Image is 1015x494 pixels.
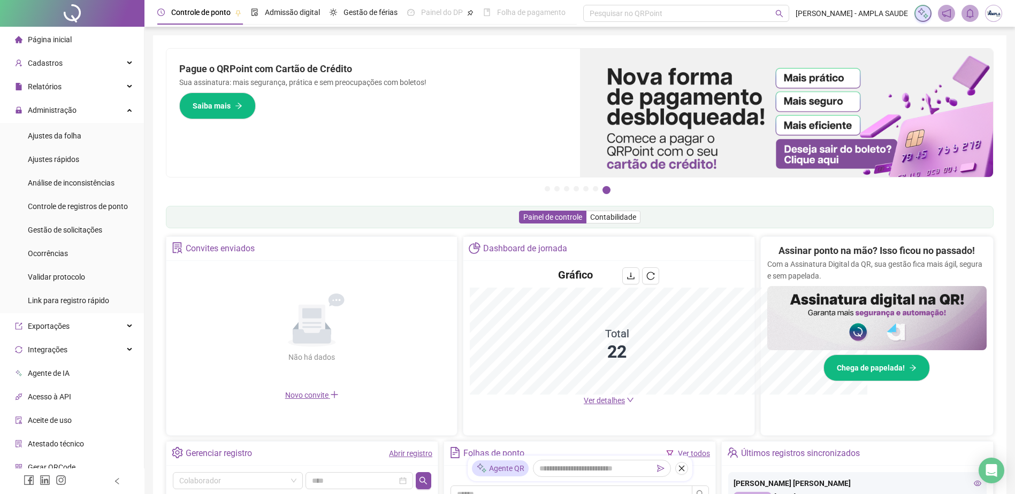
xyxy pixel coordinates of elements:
a: Ver todos [678,449,710,458]
span: Folha de pagamento [497,8,566,17]
button: 3 [564,186,569,191]
span: solution [172,242,183,253]
div: Folhas de ponto [463,444,524,462]
img: sparkle-icon.fc2bf0ac1784a2077858766a79e2daf3.svg [917,7,929,19]
div: Gerenciar registro [186,444,252,462]
span: close [678,465,685,472]
span: Validar protocolo [28,273,85,281]
span: plus [330,390,339,399]
span: solution [15,440,22,447]
span: left [113,477,121,485]
span: qrcode [15,464,22,471]
img: banner%2F096dab35-e1a4-4d07-87c2-cf089f3812bf.png [580,49,994,177]
span: Ajustes rápidos [28,155,79,164]
span: filter [666,450,674,457]
span: Link para registro rápido [28,296,109,305]
span: Acesso à API [28,392,71,401]
span: eye [974,480,981,487]
span: setting [172,447,183,458]
div: Últimos registros sincronizados [741,444,860,462]
span: sync [15,346,22,353]
button: 6 [593,186,598,191]
div: Agente QR [472,460,529,476]
img: banner%2F02c71560-61a6-44d4-94b9-c8ab97240462.png [767,286,987,350]
span: Gestão de férias [344,8,398,17]
span: audit [15,416,22,424]
span: sun [330,9,337,16]
span: Contabilidade [590,213,636,221]
span: Cadastros [28,59,63,67]
img: 21341 [986,5,1002,21]
button: 2 [554,186,560,191]
span: user-add [15,59,22,67]
div: Dashboard de jornada [483,240,567,258]
span: Relatórios [28,82,62,91]
span: Ajustes da folha [28,132,81,140]
span: Ocorrências [28,249,68,258]
span: Novo convite [285,391,339,399]
span: Chega de papelada! [837,362,905,374]
span: reload [646,272,655,280]
span: pushpin [235,10,241,16]
span: pie-chart [469,242,480,253]
span: notification [942,9,951,18]
span: [PERSON_NAME] - AMPLA SAUDE [796,7,908,19]
span: clock-circle [157,9,165,16]
button: 4 [574,186,579,191]
a: Ver detalhes down [584,396,634,405]
div: Convites enviados [186,240,255,258]
span: send [657,465,665,472]
span: Painel do DP [421,8,463,17]
span: arrow-right [235,102,242,110]
button: Chega de papelada! [823,354,930,381]
span: dashboard [407,9,415,16]
p: Sua assinatura: mais segurança, prática e sem preocupações com boletos! [179,76,567,88]
span: Aceite de uso [28,416,72,424]
span: Ver detalhes [584,396,625,405]
span: Painel de controle [523,213,582,221]
span: download [627,272,635,280]
span: linkedin [40,475,50,485]
span: Página inicial [28,35,72,44]
span: file-done [251,9,258,16]
span: Integrações [28,345,67,354]
span: Gestão de solicitações [28,226,102,234]
span: home [15,36,22,43]
span: file-text [449,447,461,458]
span: Administração [28,106,77,114]
button: 7 [602,186,610,194]
span: Admissão digital [265,8,320,17]
h4: Gráfico [558,267,593,282]
button: 5 [583,186,589,191]
span: search [775,10,783,18]
span: bell [965,9,975,18]
span: api [15,393,22,400]
h2: Assinar ponto na mão? Isso ficou no passado! [779,243,975,258]
h2: Pague o QRPoint com Cartão de Crédito [179,61,567,76]
div: Não há dados [263,351,361,363]
span: lock [15,106,22,114]
div: [PERSON_NAME] [PERSON_NAME] [734,477,981,489]
p: Com a Assinatura Digital da QR, sua gestão fica mais ágil, segura e sem papelada. [767,258,987,282]
span: Controle de ponto [171,8,231,17]
div: Open Intercom Messenger [979,458,1004,483]
span: Saiba mais [193,100,231,112]
span: Análise de inconsistências [28,179,115,187]
span: down [627,396,634,404]
img: sparkle-icon.fc2bf0ac1784a2077858766a79e2daf3.svg [476,463,487,474]
span: pushpin [467,10,474,16]
span: Agente de IA [28,369,70,377]
span: Controle de registros de ponto [28,202,128,211]
span: file [15,83,22,90]
a: Abrir registro [389,449,432,458]
span: Atestado técnico [28,439,84,448]
span: facebook [24,475,34,485]
span: arrow-right [909,364,917,372]
span: team [727,447,738,458]
span: export [15,322,22,330]
span: Exportações [28,322,70,330]
button: Saiba mais [179,92,256,119]
span: book [483,9,491,16]
span: Gerar QRCode [28,463,75,472]
span: instagram [56,475,66,485]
